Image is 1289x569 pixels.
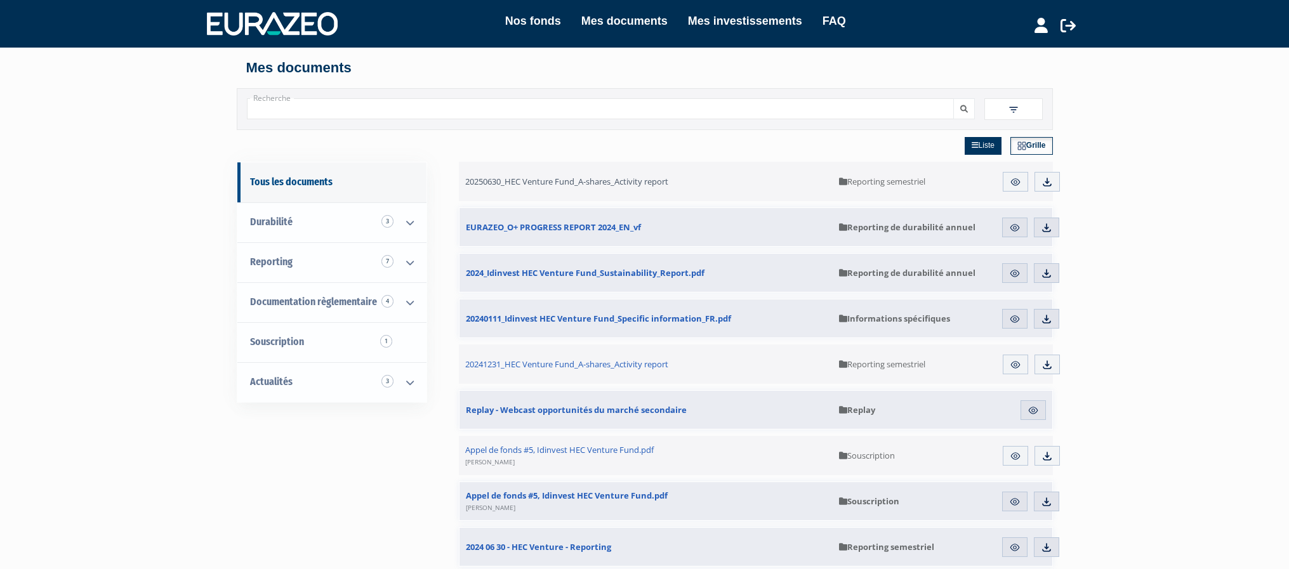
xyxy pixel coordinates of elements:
[965,137,1001,155] a: Liste
[466,490,668,513] span: Appel de fonds #5, Idinvest HEC Venture Fund.pdf
[839,267,975,278] span: Reporting de durabilité annuel
[459,299,833,337] a: 20240111_Idinvest HEC Venture Fund_Specific information_FR.pdf
[250,216,293,228] span: Durabilité
[250,336,304,348] span: Souscription
[237,322,426,362] a: Souscription1
[381,295,393,308] span: 4
[1041,496,1052,507] img: download.svg
[1008,104,1019,115] img: filter.svg
[465,358,668,370] span: 20241231_HEC Venture Fund_A-shares_Activity report
[237,362,426,402] a: Actualités 3
[459,208,833,246] a: EURAZEO_O+ PROGRESS REPORT 2024_EN_vf
[1041,450,1053,462] img: download.svg
[1009,542,1021,553] img: eye.svg
[250,376,293,388] span: Actualités
[459,436,833,475] a: Appel de fonds #5, Idinvest HEC Venture Fund.pdf[PERSON_NAME]
[1009,496,1021,507] img: eye.svg
[839,221,975,233] span: Reporting de durabilité annuel
[459,482,833,520] a: Appel de fonds #5, Idinvest HEC Venture Fund.pdf[PERSON_NAME]
[466,541,611,553] span: 2024 06 30 - HEC Venture - Reporting
[1017,141,1026,150] img: grid.svg
[466,313,731,324] span: 20240111_Idinvest HEC Venture Fund_Specific information_FR.pdf
[1009,268,1021,279] img: eye.svg
[459,391,833,429] a: Replay - Webcast opportunités du marché secondaire
[380,335,392,348] span: 1
[381,375,393,388] span: 3
[465,444,654,467] span: Appel de fonds #5, Idinvest HEC Venture Fund.pdf
[1041,542,1052,553] img: download.svg
[1041,222,1052,233] img: download.svg
[1041,268,1052,279] img: download.svg
[1041,176,1053,188] img: download.svg
[839,313,950,324] span: Informations spécifiques
[246,60,1043,75] h4: Mes documents
[839,495,899,507] span: Souscription
[459,344,833,384] a: 20241231_HEC Venture Fund_A-shares_Activity report
[237,282,426,322] a: Documentation règlementaire 4
[1028,405,1039,416] img: eye.svg
[250,256,293,268] span: Reporting
[459,162,833,201] a: 20250630_HEC Venture Fund_A-shares_Activity report
[466,221,641,233] span: EURAZEO_O+ PROGRESS REPORT 2024_EN_vf
[1010,450,1021,462] img: eye.svg
[459,254,833,292] a: 2024_Idinvest HEC Venture Fund_Sustainability_Report.pdf
[1010,176,1021,188] img: eye.svg
[581,12,668,30] a: Mes documents
[839,541,934,553] span: Reporting semestriel
[237,242,426,282] a: Reporting 7
[207,12,338,35] img: 1732889491-logotype_eurazeo_blanc_rvb.png
[688,12,802,30] a: Mes investissements
[1009,313,1021,325] img: eye.svg
[466,503,515,512] span: [PERSON_NAME]
[247,98,954,119] input: Recherche
[459,528,833,566] a: 2024 06 30 - HEC Venture - Reporting
[465,457,515,466] span: [PERSON_NAME]
[237,162,426,202] a: Tous les documents
[1041,313,1052,325] img: download.svg
[237,202,426,242] a: Durabilité 3
[839,176,925,187] span: Reporting semestriel
[1041,359,1053,370] img: download.svg
[381,215,393,228] span: 3
[381,255,393,268] span: 7
[465,176,668,187] span: 20250630_HEC Venture Fund_A-shares_Activity report
[839,404,875,415] span: Replay
[250,296,377,308] span: Documentation règlementaire
[466,267,704,278] span: 2024_Idinvest HEC Venture Fund_Sustainability_Report.pdf
[839,358,925,370] span: Reporting semestriel
[823,12,846,30] a: FAQ
[466,404,687,415] span: Replay - Webcast opportunités du marché secondaire
[839,450,895,461] span: Souscription
[505,12,561,30] a: Nos fonds
[1010,137,1053,155] a: Grille
[1009,222,1021,233] img: eye.svg
[1010,359,1021,370] img: eye.svg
